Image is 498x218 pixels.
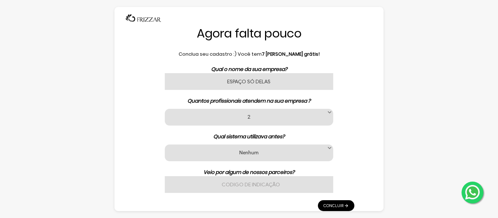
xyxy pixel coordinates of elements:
[144,169,354,176] p: Veio por algum de nossos parceiros?
[318,200,354,211] a: Concluir
[464,183,481,201] img: whatsapp.png
[165,176,333,193] input: Codigo de indicação
[262,51,320,58] b: 7 [PERSON_NAME] grátis!
[144,97,354,105] p: Quantos profissionais atendem na sua empresa ?
[144,26,354,41] h1: Agora falta pouco
[174,113,324,120] label: 2
[144,66,354,73] p: Qual o nome da sua empresa?
[144,51,354,58] p: Conclua seu cadastro :) Você tem
[318,197,354,211] ul: Pagination
[165,73,333,90] input: Nome da sua empresa
[144,133,354,140] p: Qual sistema utilizava antes?
[174,149,324,156] label: Nenhum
